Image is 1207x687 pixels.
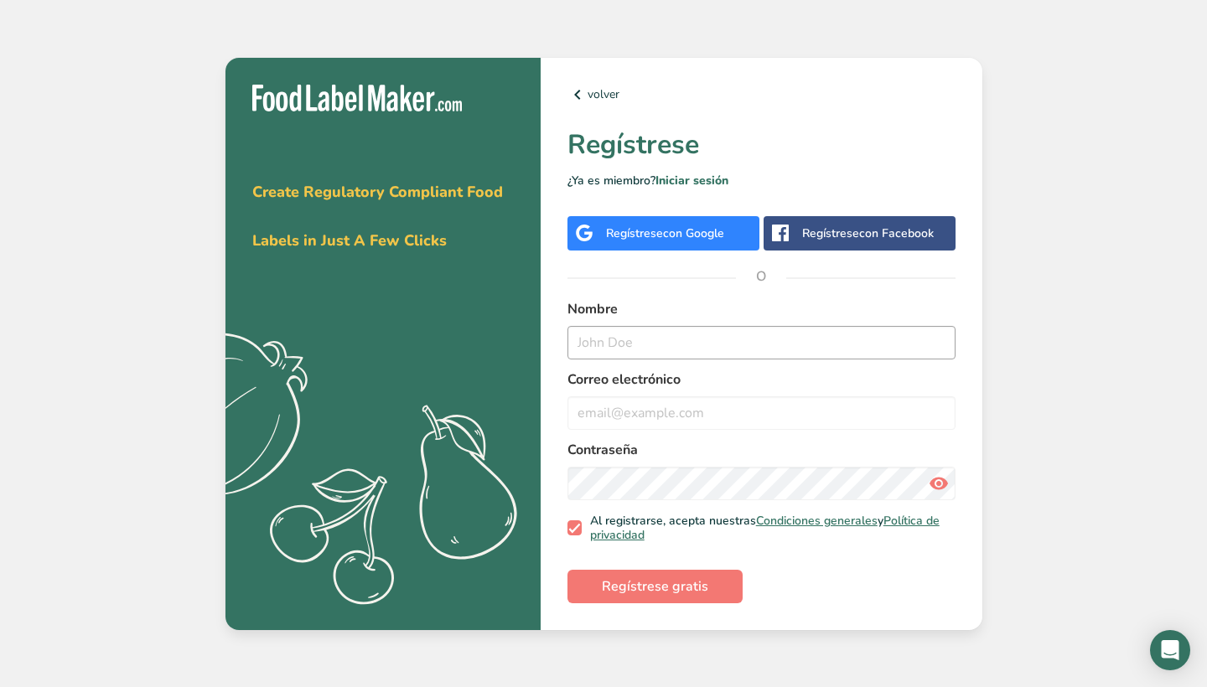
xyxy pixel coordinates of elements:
[756,513,878,529] a: Condiciones generales
[736,251,786,302] span: O
[859,225,934,241] span: con Facebook
[663,225,724,241] span: con Google
[252,182,503,251] span: Create Regulatory Compliant Food Labels in Just A Few Clicks
[567,85,956,105] a: volver
[252,85,462,112] img: Food Label Maker
[567,396,956,430] input: email@example.com
[567,125,956,165] h1: Regístrese
[567,570,743,603] button: Regístrese gratis
[567,326,956,359] input: John Doe
[590,513,940,544] a: Política de privacidad
[567,172,956,189] p: ¿Ya es miembro?
[602,576,708,597] span: Regístrese gratis
[582,514,949,543] span: Al registrarse, acepta nuestras y
[606,225,724,242] div: Regístrese
[1150,630,1190,670] div: Open Intercom Messenger
[802,225,934,242] div: Regístrese
[567,440,956,460] label: Contraseña
[567,299,956,319] label: Nombre
[567,369,956,390] label: Correo electrónico
[655,173,728,189] a: Iniciar sesión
